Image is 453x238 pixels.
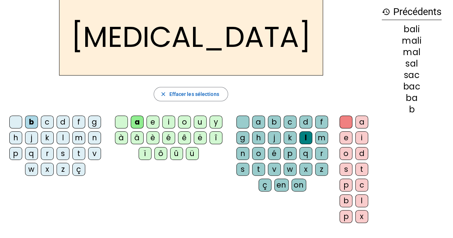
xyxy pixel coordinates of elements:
div: î [209,131,222,144]
div: o [178,116,191,128]
div: j [25,131,38,144]
div: i [162,116,175,128]
div: â [131,131,144,144]
div: s [339,163,352,176]
div: i [355,131,368,144]
div: o [339,147,352,160]
div: c [41,116,54,128]
div: p [339,210,352,223]
div: b [382,105,442,114]
div: mali [382,37,442,45]
div: d [57,116,69,128]
div: mal [382,48,442,57]
div: sal [382,59,442,68]
div: n [88,131,101,144]
div: f [72,116,85,128]
div: x [355,210,368,223]
div: d [355,147,368,160]
div: en [274,179,289,191]
div: k [41,131,54,144]
div: o [252,147,265,160]
div: e [339,131,352,144]
div: l [355,194,368,207]
div: x [41,163,54,176]
div: r [41,147,54,160]
div: l [299,131,312,144]
div: d [299,116,312,128]
div: v [268,163,281,176]
div: j [268,131,281,144]
h3: Précédents [382,4,442,20]
mat-icon: history [382,8,390,16]
div: à [115,131,128,144]
div: q [25,147,38,160]
div: ô [154,147,167,160]
div: è [146,131,159,144]
div: a [355,116,368,128]
div: b [25,116,38,128]
div: f [315,116,328,128]
div: e [146,116,159,128]
div: sac [382,71,442,79]
div: h [9,131,22,144]
div: s [236,163,249,176]
div: s [57,147,69,160]
div: t [72,147,85,160]
div: ü [186,147,199,160]
div: l [57,131,69,144]
div: z [315,163,328,176]
div: b [339,194,352,207]
div: on [291,179,306,191]
div: bali [382,25,442,34]
div: p [284,147,297,160]
div: g [88,116,101,128]
div: r [315,147,328,160]
div: ç [259,179,271,191]
div: c [284,116,297,128]
div: b [268,116,281,128]
div: û [170,147,183,160]
div: w [284,163,297,176]
div: ê [178,131,191,144]
div: u [194,116,207,128]
div: h [252,131,265,144]
div: p [9,147,22,160]
mat-icon: close [160,91,166,97]
button: Effacer les sélections [154,87,228,101]
div: bac [382,82,442,91]
div: a [252,116,265,128]
div: é [162,131,175,144]
div: t [252,163,265,176]
div: n [236,147,249,160]
div: g [236,131,249,144]
div: ë [194,131,207,144]
div: t [355,163,368,176]
div: y [209,116,222,128]
div: k [284,131,297,144]
div: ï [139,147,151,160]
div: ba [382,94,442,102]
div: m [315,131,328,144]
div: a [131,116,144,128]
div: z [57,163,69,176]
div: q [299,147,312,160]
div: x [299,163,312,176]
span: Effacer les sélections [169,90,219,98]
div: ç [72,163,85,176]
div: v [88,147,101,160]
div: m [72,131,85,144]
div: w [25,163,38,176]
div: é [268,147,281,160]
div: c [355,179,368,191]
div: p [339,179,352,191]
